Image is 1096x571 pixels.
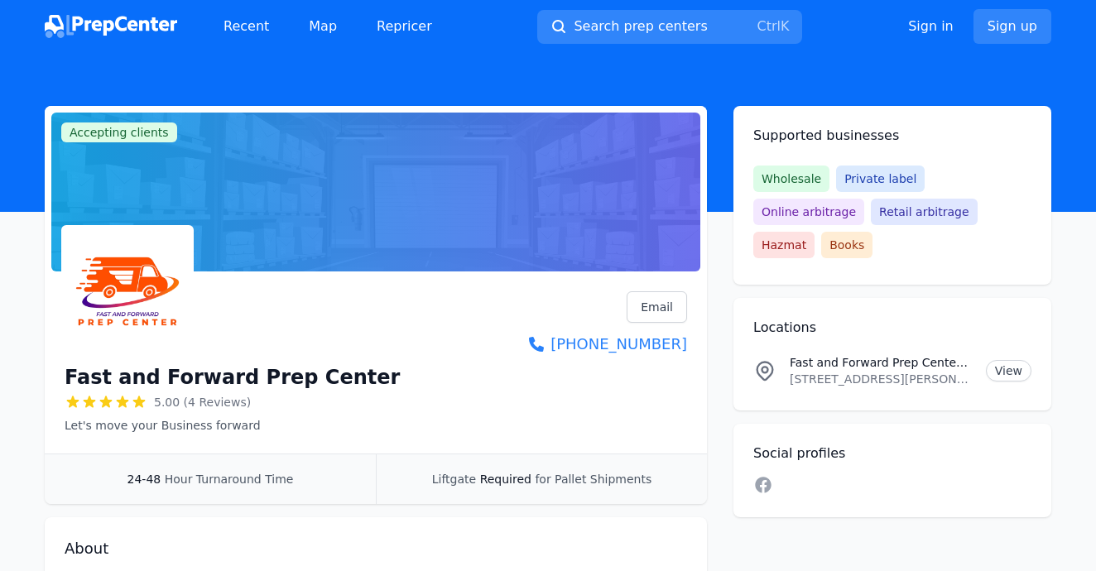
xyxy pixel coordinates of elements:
[627,291,687,323] a: Email
[871,199,977,225] span: Retail arbitrage
[753,126,1031,146] h2: Supported businesses
[753,232,815,258] span: Hazmat
[535,473,651,486] span: for Pallet Shipments
[45,15,177,38] img: PrepCenter
[127,473,161,486] span: 24-48
[65,364,400,391] h1: Fast and Forward Prep Center
[537,10,802,44] button: Search prep centersCtrlK
[781,18,790,34] kbd: K
[574,17,707,36] span: Search prep centers
[65,417,400,434] p: Let's move your Business forward
[154,394,251,410] span: 5.00 (4 Reviews)
[363,10,445,43] a: Repricer
[480,473,531,486] span: Required
[836,166,925,192] span: Private label
[753,199,864,225] span: Online arbitrage
[973,9,1051,44] a: Sign up
[790,354,973,371] p: Fast and Forward Prep Center Location
[753,318,1031,338] h2: Locations
[790,371,973,387] p: [STREET_ADDRESS][PERSON_NAME][US_STATE]
[908,17,954,36] a: Sign in
[61,122,177,142] span: Accepting clients
[210,10,282,43] a: Recent
[65,537,687,560] h2: About
[65,228,190,354] img: Fast and Forward Prep Center
[757,18,780,34] kbd: Ctrl
[753,444,1031,463] h2: Social profiles
[296,10,350,43] a: Map
[753,166,829,192] span: Wholesale
[432,473,476,486] span: Liftgate
[821,232,872,258] span: Books
[529,333,687,356] a: [PHONE_NUMBER]
[165,473,294,486] span: Hour Turnaround Time
[986,360,1031,381] a: View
